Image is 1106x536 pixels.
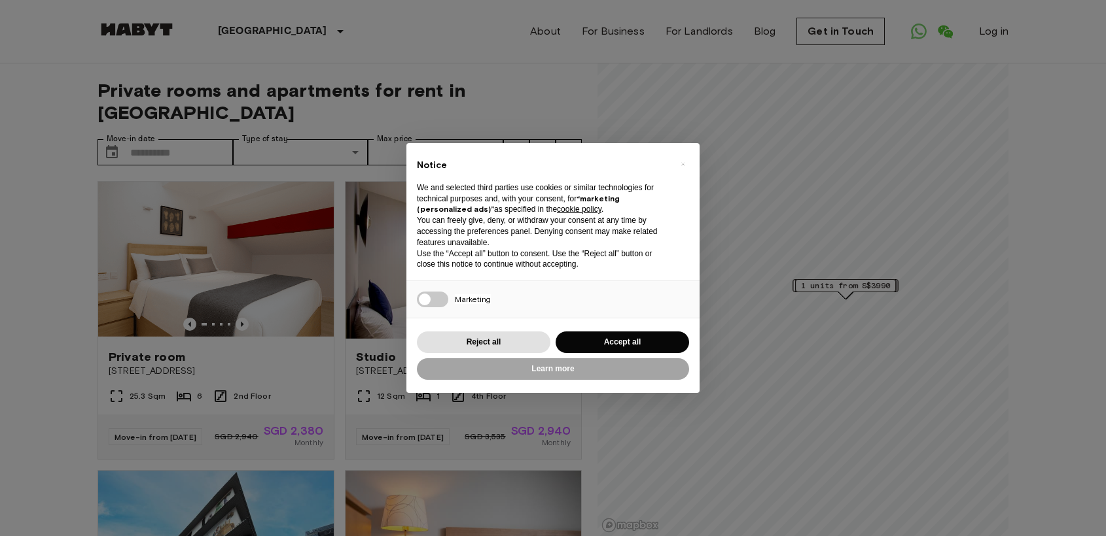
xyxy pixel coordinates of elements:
strong: “marketing (personalized ads)” [417,193,620,214]
span: Marketing [455,294,491,304]
p: We and selected third parties use cookies or similar technologies for technical purposes and, wit... [417,182,668,215]
button: Accept all [556,331,689,353]
h2: Notice [417,159,668,172]
button: Learn more [417,358,689,380]
button: Reject all [417,331,550,353]
p: Use the “Accept all” button to consent. Use the “Reject all” button or close this notice to conti... [417,248,668,271]
span: × [681,156,685,172]
button: Close this notice [672,154,693,175]
a: cookie policy [557,205,601,214]
p: You can freely give, deny, or withdraw your consent at any time by accessing the preferences pane... [417,215,668,248]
